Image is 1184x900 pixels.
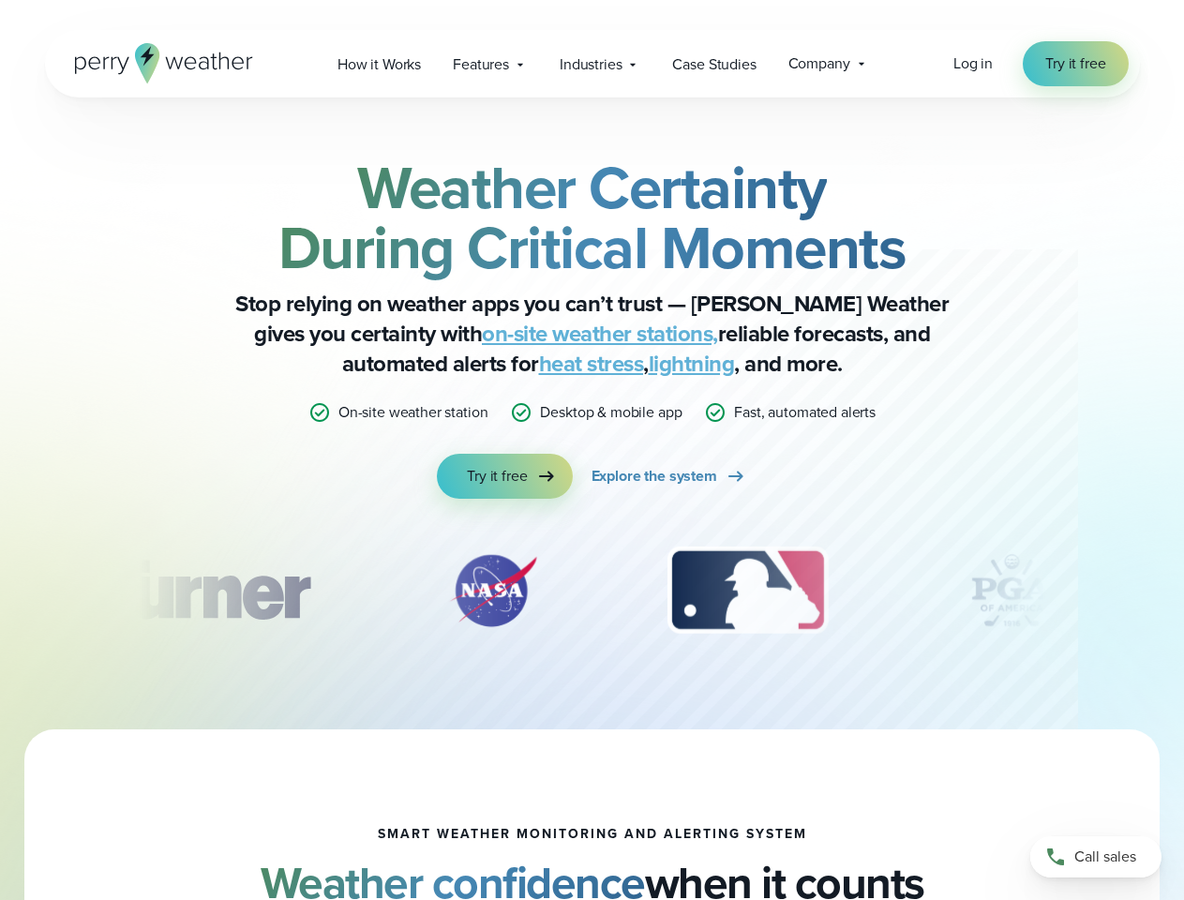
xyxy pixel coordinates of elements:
a: Explore the system [592,454,747,499]
a: Try it free [437,454,572,499]
img: MLB.svg [649,544,847,637]
a: heat stress [539,347,644,381]
span: Company [788,52,850,75]
h1: smart weather monitoring and alerting system [378,827,807,842]
div: 4 of 12 [937,544,1087,637]
strong: Weather Certainty During Critical Moments [278,143,907,292]
span: Try it free [467,465,527,487]
p: Stop relying on weather apps you can’t trust — [PERSON_NAME] Weather gives you certainty with rel... [217,289,967,379]
img: NASA.svg [427,544,559,637]
span: Call sales [1074,846,1136,868]
a: on-site weather stations, [482,317,718,351]
div: slideshow [139,544,1046,647]
span: Industries [560,53,622,76]
img: PGA.svg [937,544,1087,637]
p: Desktop & mobile app [540,401,682,424]
p: On-site weather station [338,401,488,424]
a: Log in [953,52,993,75]
a: lightning [649,347,735,381]
span: Log in [953,52,993,74]
p: Fast, automated alerts [734,401,876,424]
a: Call sales [1030,836,1162,877]
img: Turner-Construction_1.svg [70,544,337,637]
a: Try it free [1023,41,1128,86]
span: Features [453,53,509,76]
span: Explore the system [592,465,717,487]
a: Case Studies [656,45,772,83]
span: How it Works [337,53,421,76]
span: Try it free [1045,52,1105,75]
div: 1 of 12 [70,544,337,637]
a: How it Works [322,45,437,83]
div: 2 of 12 [427,544,559,637]
span: Case Studies [672,53,756,76]
div: 3 of 12 [649,544,847,637]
